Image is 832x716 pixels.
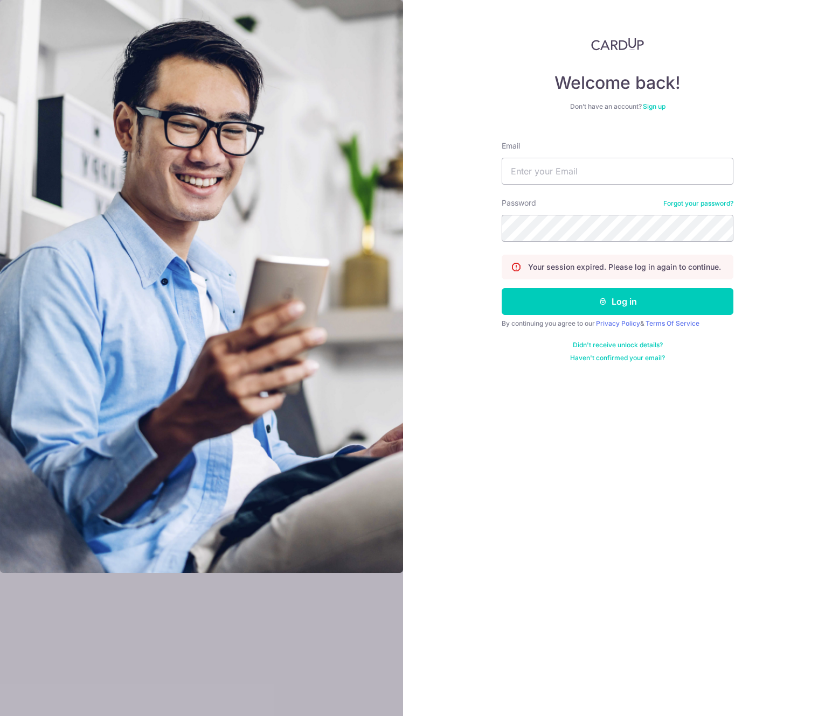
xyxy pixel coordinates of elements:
[502,158,733,185] input: Enter your Email
[502,102,733,111] div: Don’t have an account?
[502,198,536,208] label: Password
[502,141,520,151] label: Email
[596,319,640,327] a: Privacy Policy
[573,341,663,349] a: Didn't receive unlock details?
[643,102,665,110] a: Sign up
[528,262,721,272] p: Your session expired. Please log in again to continue.
[570,354,665,362] a: Haven't confirmed your email?
[663,199,733,208] a: Forgot your password?
[646,319,699,327] a: Terms Of Service
[591,38,644,51] img: CardUp Logo
[502,72,733,94] h4: Welcome back!
[502,319,733,328] div: By continuing you agree to our &
[502,288,733,315] button: Log in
